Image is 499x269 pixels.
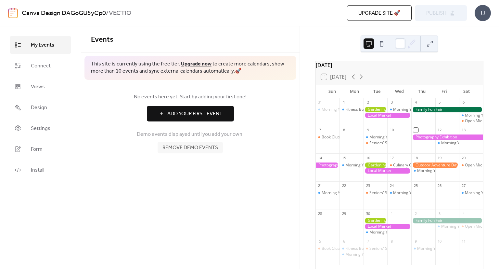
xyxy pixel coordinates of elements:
[413,155,418,160] div: 18
[459,163,483,168] div: Open Mic Night
[413,128,418,133] div: 11
[455,85,478,98] div: Sat
[411,107,483,112] div: Family Fun Fair
[413,239,418,244] div: 9
[441,224,476,229] div: Morning Yoga Bliss
[341,211,346,216] div: 29
[459,118,483,124] div: Open Mic Night
[393,190,428,196] div: Morning Yoga Bliss
[433,85,455,98] div: Fri
[437,239,442,244] div: 10
[413,183,418,188] div: 25
[318,155,323,160] div: 14
[10,140,71,158] a: Form
[10,36,71,54] a: My Events
[345,107,377,112] div: Fitness Bootcamp
[364,246,388,251] div: Seniors' Social Tea
[389,155,394,160] div: 17
[318,239,323,244] div: 5
[369,230,404,235] div: Morning Yoga Bliss
[322,246,359,251] div: Book Club Gathering
[411,246,435,251] div: Morning Yoga Bliss
[341,239,346,244] div: 6
[181,59,211,69] a: Upgrade now
[322,190,356,196] div: Morning Yoga Bliss
[369,246,403,251] div: Seniors' Social Tea
[388,85,411,98] div: Wed
[91,93,290,101] span: No events here yet. Start by adding your first one!
[109,7,132,20] b: VECTIO
[31,125,50,133] span: Settings
[461,183,466,188] div: 27
[318,211,323,216] div: 28
[411,168,435,174] div: Morning Yoga Bliss
[147,106,234,121] button: Add Your First Event
[10,57,71,75] a: Connect
[341,183,346,188] div: 22
[437,155,442,160] div: 19
[343,85,366,98] div: Mon
[316,107,340,112] div: Morning Yoga Bliss
[341,100,346,105] div: 1
[316,190,340,196] div: Morning Yoga Bliss
[393,163,434,168] div: Culinary Cooking Class
[411,134,483,140] div: Photography Exhibition
[137,131,244,138] span: Demo events displayed until you add your own.
[437,128,442,133] div: 12
[441,140,476,146] div: Morning Yoga Bliss
[364,140,388,146] div: Seniors' Social Tea
[31,41,54,49] span: My Events
[31,146,43,153] span: Form
[459,224,483,229] div: Open Mic Night
[91,33,113,47] span: Events
[411,218,483,223] div: Family Fun Fair
[316,61,483,69] div: [DATE]
[339,246,364,251] div: Fitness Bootcamp
[389,183,394,188] div: 24
[345,252,380,257] div: Morning Yoga Bliss
[10,99,71,116] a: Design
[318,183,323,188] div: 21
[369,190,403,196] div: Seniors' Social Tea
[387,163,411,168] div: Culinary Cooking Class
[318,100,323,105] div: 31
[341,128,346,133] div: 8
[339,252,364,257] div: Morning Yoga Bliss
[364,224,411,229] div: Local Market
[316,134,340,140] div: Book Club Gathering
[339,163,364,168] div: Morning Yoga Bliss
[322,107,356,112] div: Morning Yoga Bliss
[411,163,459,168] div: Outdoor Adventure Day
[365,100,370,105] div: 2
[365,128,370,133] div: 9
[8,8,18,18] img: logo
[31,104,47,112] span: Design
[365,155,370,160] div: 16
[167,110,223,118] span: Add Your First Event
[461,100,466,105] div: 6
[10,120,71,137] a: Settings
[437,100,442,105] div: 5
[364,134,388,140] div: Morning Yoga Bliss
[339,107,364,112] div: Fitness Bootcamp
[389,128,394,133] div: 10
[435,224,459,229] div: Morning Yoga Bliss
[345,246,377,251] div: Fitness Bootcamp
[417,246,452,251] div: Morning Yoga Bliss
[358,9,400,17] span: Upgrade site 🚀
[387,107,411,112] div: Morning Yoga Bliss
[364,218,388,223] div: Gardening Workshop
[475,5,491,21] div: U
[91,61,290,75] span: This site is currently using the free tier. to create more calendars, show more than 10 events an...
[389,100,394,105] div: 3
[31,166,44,174] span: Install
[31,83,45,91] span: Views
[364,163,388,168] div: Gardening Workshop
[158,142,223,153] button: Remove demo events
[369,140,403,146] div: Seniors' Social Tea
[461,239,466,244] div: 11
[411,85,433,98] div: Thu
[369,134,404,140] div: Morning Yoga Bliss
[465,163,493,168] div: Open Mic Night
[366,85,388,98] div: Tue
